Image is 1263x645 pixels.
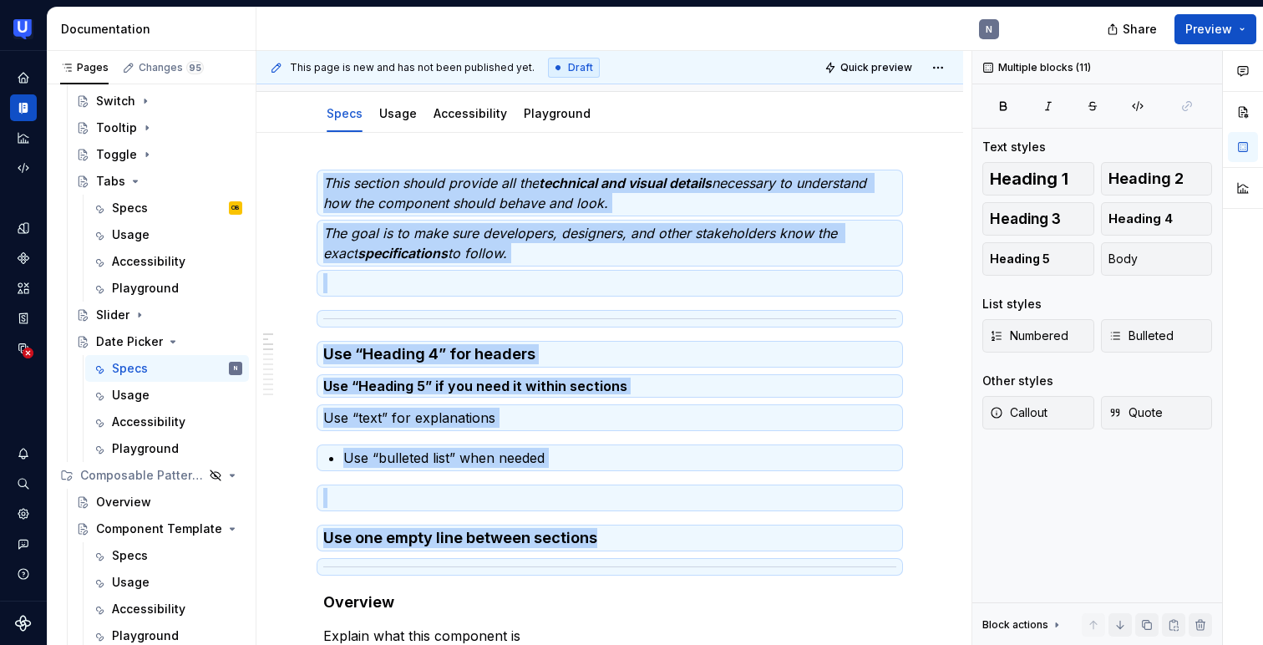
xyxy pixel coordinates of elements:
span: Bulleted [1108,328,1174,344]
a: SpecsOB [85,195,249,221]
div: Specs [112,547,148,564]
div: Block actions [982,613,1063,637]
a: Playground [85,275,249,302]
a: Playground [85,435,249,462]
div: Pages [60,61,109,74]
div: Playground [112,280,179,297]
div: Component Template [96,521,222,537]
button: Contact support [10,531,37,557]
div: Date Picker [96,333,163,350]
button: Numbered [982,319,1094,353]
button: Quick preview [819,56,920,79]
a: Code automation [10,155,37,181]
a: Slider [69,302,249,328]
div: N [234,360,237,377]
em: specifications [358,245,448,262]
a: Accessibility [85,248,249,275]
span: Heading 4 [1108,211,1173,227]
div: Accessibility [427,95,514,130]
a: Components [10,245,37,272]
p: Use “text” for explanations [323,408,896,428]
div: Usage [112,226,150,243]
div: Usage [112,574,150,591]
span: Preview [1185,21,1232,38]
h4: Use one empty line between sections [323,528,896,548]
a: SpecsN [85,355,249,382]
span: 95 [186,61,204,74]
div: Accessibility [112,253,185,270]
button: Heading 2 [1101,162,1213,196]
h5: Use “Heading 5” if you need it within sections [323,378,896,394]
h4: Use “Heading 4” for headers [323,344,896,364]
div: Switch [96,93,135,109]
a: Accessibility [85,409,249,435]
a: Switch [69,88,249,114]
a: Component Template [69,515,249,542]
div: Accessibility [112,414,185,430]
span: Heading 2 [1108,170,1184,187]
button: Notifications [10,440,37,467]
div: Specs [112,360,148,377]
span: Callout [990,404,1047,421]
div: Composable Patterns [80,467,204,484]
div: N [986,23,992,36]
button: Preview [1174,14,1256,44]
a: Accessibility [85,596,249,622]
img: 41adf70f-fc1c-4662-8e2d-d2ab9c673b1b.png [13,19,33,39]
a: Tooltip [69,114,249,141]
a: Overview [69,489,249,515]
a: Usage [85,221,249,248]
div: Overview [96,494,151,510]
span: Quick preview [840,61,912,74]
div: Storybook stories [10,305,37,332]
div: Playground [112,627,179,644]
div: Toggle [96,146,137,163]
a: Playground [524,106,591,120]
span: Share [1123,21,1157,38]
a: Date Picker [69,328,249,355]
div: Specs [320,95,369,130]
div: Slider [96,307,129,323]
a: Home [10,64,37,91]
button: Quote [1101,396,1213,429]
div: Playground [517,95,597,130]
button: Heading 5 [982,242,1094,276]
a: Assets [10,275,37,302]
button: Body [1101,242,1213,276]
h4: Overview [323,592,896,612]
a: Settings [10,500,37,527]
em: technical and visual details [539,175,712,191]
a: Toggle [69,141,249,168]
a: Usage [85,382,249,409]
button: Search ⌘K [10,470,37,497]
button: Callout [982,396,1094,429]
button: Heading 4 [1101,202,1213,236]
div: Usage [112,387,150,404]
a: Usage [85,569,249,596]
a: Specs [85,542,249,569]
span: Heading 1 [990,170,1068,187]
div: Tabs [96,173,125,190]
div: Specs [112,200,148,216]
div: Documentation [61,21,249,38]
svg: Supernova Logo [15,615,32,632]
div: Text styles [982,139,1046,155]
em: to follow. [448,245,507,262]
a: Specs [327,106,363,120]
div: Composable Patterns [53,462,249,489]
button: Heading 3 [982,202,1094,236]
div: Accessibility [112,601,185,617]
button: Heading 1 [982,162,1094,196]
span: Quote [1108,404,1163,421]
div: List styles [982,296,1042,312]
a: Design tokens [10,215,37,241]
a: Analytics [10,124,37,151]
span: Draft [568,61,593,74]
